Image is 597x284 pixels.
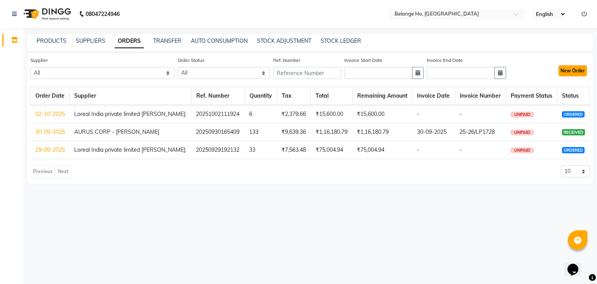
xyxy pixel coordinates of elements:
[277,141,311,159] td: ₹7,563.48
[459,128,495,135] span: 25-26/LP1728
[244,105,277,123] td: 6
[70,141,191,159] td: Loreal India private limited [PERSON_NAME];
[559,65,587,76] button: New Order
[277,87,311,105] th: Tax
[557,87,590,105] th: Status
[178,57,204,64] label: Order Status
[311,105,352,123] td: ₹15,600.00
[352,141,412,159] td: ₹75,004.94
[510,130,534,135] span: UNPAID
[321,37,361,44] a: STOCK LEDGER
[459,110,462,117] span: -
[510,112,534,117] span: UNPAID
[257,37,311,44] a: STOCK ADJUSTMENT
[412,141,455,159] td: -
[244,141,277,159] td: 33
[35,128,65,135] a: 30-09-2025
[412,87,455,105] th: Invoice Date
[562,147,585,153] span: ORDERED
[244,123,277,141] td: 133
[70,87,191,105] th: Supplier
[20,3,73,25] img: logo
[70,123,191,141] td: AURUS CORP - [PERSON_NAME]
[191,141,244,159] td: 20250929192132
[277,123,311,141] td: ₹9,639.36
[311,141,352,159] td: ₹75,004.94
[244,87,277,105] th: Quantity
[191,87,244,105] th: Ref. Number
[510,147,534,153] span: UNPAID
[37,37,66,44] a: PRODUCTS
[506,87,557,105] th: Payment Status
[277,105,311,123] td: ₹2,379.66
[191,105,244,123] td: 20251002111924
[352,87,412,105] th: Remaining Amount
[562,111,585,117] span: ORDERED
[273,57,300,64] label: Ref. Number
[191,37,248,44] a: AUTO CONSUMPTION
[153,37,182,44] a: TRANSFER
[70,105,191,123] td: Loreal India private limited [PERSON_NAME];
[427,57,463,64] label: Invoice End Date
[76,37,105,44] a: SUPPLIERS
[311,123,352,141] td: ₹1,16,180.79
[311,87,352,105] th: Total
[273,67,341,79] input: Reference Number
[412,123,455,141] td: 30-09-2025
[31,87,70,105] th: Order Date
[564,253,589,276] iframe: chat widget
[344,57,382,64] label: Invoice Start Date
[412,105,455,123] td: -
[115,34,144,48] a: ORDERS
[35,110,65,117] a: 02-10-2025
[35,146,65,153] a: 29-09-2025
[352,105,412,123] td: ₹15,600.00
[86,3,120,25] b: 08047224946
[562,129,585,135] span: RECEIVED
[30,57,48,64] label: Supplier
[352,123,412,141] td: ₹1,16,180.79
[455,87,506,105] th: Invoice Number
[459,146,462,153] span: -
[191,123,244,141] td: 20250930165409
